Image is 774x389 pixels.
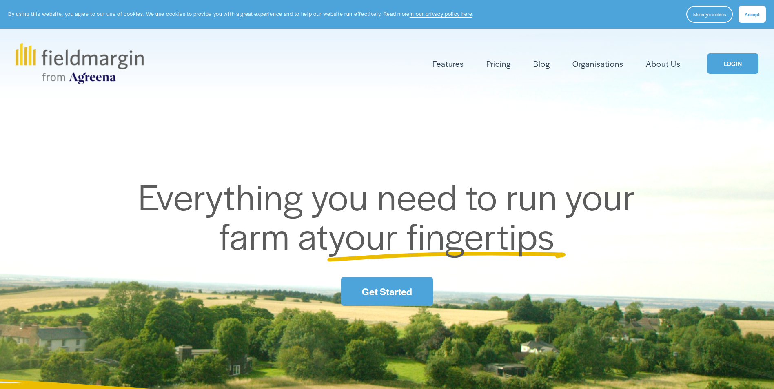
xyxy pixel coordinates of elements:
[739,6,766,23] button: Accept
[686,6,733,23] button: Manage cookies
[138,170,644,260] span: Everything you need to run your farm at
[432,57,464,71] a: folder dropdown
[646,57,681,71] a: About Us
[693,11,726,18] span: Manage cookies
[572,57,623,71] a: Organisations
[745,11,760,18] span: Accept
[432,58,464,70] span: Features
[328,209,555,260] span: your fingertips
[707,53,758,74] a: LOGIN
[8,10,474,18] p: By using this website, you agree to our use of cookies. We use cookies to provide you with a grea...
[16,43,144,84] img: fieldmargin.com
[486,57,511,71] a: Pricing
[533,57,550,71] a: Blog
[341,277,432,306] a: Get Started
[410,10,472,18] a: in our privacy policy here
